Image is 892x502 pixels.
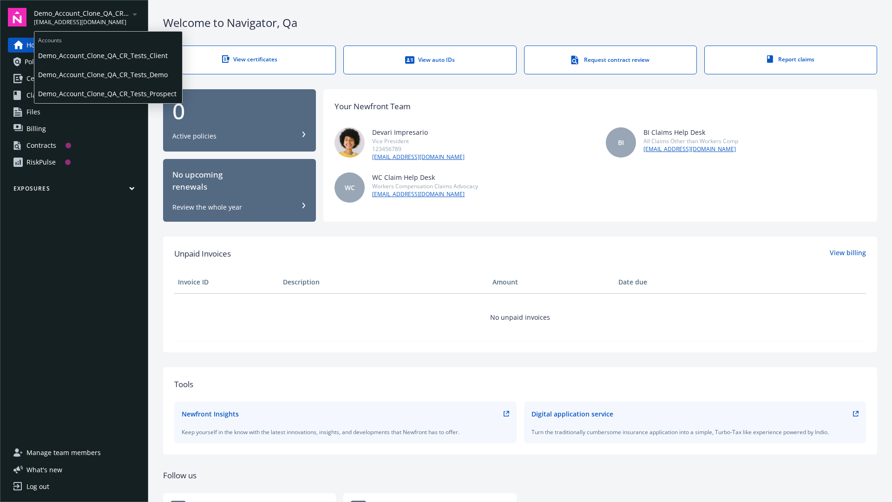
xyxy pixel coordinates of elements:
[26,121,46,136] span: Billing
[372,145,465,153] div: 123456789
[615,271,720,293] th: Date due
[172,100,307,122] div: 0
[174,378,866,390] div: Tools
[343,46,516,74] a: View auto IDs
[129,8,140,20] a: arrowDropDown
[172,169,307,193] div: No upcoming renewals
[372,137,465,145] div: Vice President
[174,248,231,260] span: Unpaid Invoices
[26,445,101,460] span: Manage team members
[643,127,738,137] div: BI Claims Help Desk
[524,46,697,74] a: Request contract review
[25,54,48,69] span: Policies
[372,190,478,198] a: [EMAIL_ADDRESS][DOMAIN_NAME]
[8,8,26,26] img: navigator-logo.svg
[172,132,216,141] div: Active policies
[372,153,465,161] a: [EMAIL_ADDRESS][DOMAIN_NAME]
[38,65,178,84] span: Demo_Account_Clone_QA_CR_Tests_Demo
[38,46,178,65] span: Demo_Account_Clone_QA_CR_Tests_Client
[26,155,56,170] div: RiskPulse
[182,55,317,63] div: View certificates
[8,185,140,196] button: Exposures
[8,465,77,475] button: What's new
[172,203,242,212] div: Review the whole year
[163,89,316,152] button: 0Active policies
[489,271,615,293] th: Amount
[174,271,279,293] th: Invoice ID
[372,172,478,182] div: WC Claim Help Desk
[279,271,489,293] th: Description
[372,182,478,190] div: Workers Compensation Claims Advocacy
[163,469,877,482] div: Follow us
[8,121,140,136] a: Billing
[34,32,182,46] span: Accounts
[345,183,355,192] span: WC
[34,8,140,26] button: Demo_Account_Clone_QA_CR_Tests_Prospect[EMAIL_ADDRESS][DOMAIN_NAME]arrowDropDown
[38,84,178,103] span: Demo_Account_Clone_QA_CR_Tests_Prospect
[26,71,61,86] span: Certificates
[8,445,140,460] a: Manage team members
[182,409,239,419] div: Newfront Insights
[8,105,140,119] a: Files
[26,105,40,119] span: Files
[8,138,140,153] a: Contracts
[174,293,866,341] td: No unpaid invoices
[34,18,129,26] span: [EMAIL_ADDRESS][DOMAIN_NAME]
[334,100,411,112] div: Your Newfront Team
[830,248,866,260] a: View billing
[182,428,509,436] div: Keep yourself in the know with the latest innovations, insights, and developments that Newfront h...
[531,428,859,436] div: Turn the traditionally cumbersome insurance application into a simple, Turbo-Tax like experience ...
[26,38,45,53] span: Home
[163,159,316,222] button: No upcomingrenewalsReview the whole year
[163,46,336,74] a: View certificates
[8,71,140,86] a: Certificates
[531,409,613,419] div: Digital application service
[723,55,858,63] div: Report claims
[543,55,678,65] div: Request contract review
[618,138,624,147] span: BI
[8,155,140,170] a: RiskPulse
[8,54,140,69] a: Policies
[643,137,738,145] div: All Claims Other than Workers Comp
[34,8,129,18] span: Demo_Account_Clone_QA_CR_Tests_Prospect
[362,55,497,65] div: View auto IDs
[26,479,49,494] div: Log out
[163,15,877,31] div: Welcome to Navigator , Qa
[334,127,365,158] img: photo
[372,127,465,137] div: Devari Impresario
[8,88,140,103] a: Claims
[26,138,56,153] div: Contracts
[8,38,140,53] a: Home
[643,145,738,153] a: [EMAIL_ADDRESS][DOMAIN_NAME]
[704,46,877,74] a: Report claims
[26,465,62,475] span: What ' s new
[26,88,47,103] span: Claims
